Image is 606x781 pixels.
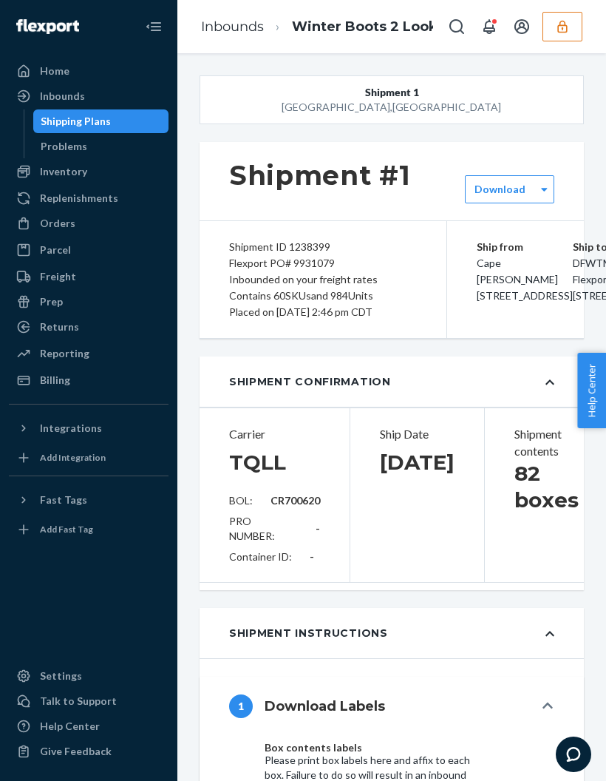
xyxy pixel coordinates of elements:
label: Download [474,182,525,197]
div: [GEOGRAPHIC_DATA] , [GEOGRAPHIC_DATA] [239,100,545,115]
h1: 82 boxes [514,460,579,513]
h4: Box contents labels [265,742,489,753]
p: Shipment contents [514,426,579,460]
a: Settings [9,664,168,688]
button: Open Search Box [442,12,471,41]
button: Close Navigation [139,12,168,41]
div: Home [40,64,69,78]
a: Inbounds [201,18,264,35]
a: Orders [9,212,168,235]
a: Add Integration [9,446,168,470]
p: Carrier [229,426,320,443]
a: Help Center [9,714,168,738]
div: Shipment Confirmation [229,374,391,389]
a: Shipping Plans [33,109,169,133]
a: Returns [9,315,168,339]
button: Talk to Support [9,689,168,713]
div: Add Integration [40,451,106,464]
button: Integrations [9,416,168,440]
div: Give Feedback [40,744,112,759]
h1: TQLL [229,449,286,476]
div: Returns [40,319,79,334]
div: Shipment ID 1238399 [229,239,417,255]
a: Home [9,59,168,83]
div: Flexport PO# 9931079 [229,255,417,271]
div: BOL: [229,493,320,508]
div: Shipping Plans [41,114,111,129]
a: Reporting [9,342,168,365]
div: Inventory [40,164,87,179]
button: Open account menu [507,12,537,41]
div: Talk to Support [40,694,117,709]
div: Parcel [40,243,71,257]
a: Freight [9,265,168,288]
button: Help Center [577,353,606,428]
div: Contains 60 SKUs and 984 Units [229,288,417,304]
div: Replenishments [40,191,118,206]
h1: [DATE] [380,449,454,476]
iframe: Opens a widget where you can chat to one of our agents [556,737,591,774]
div: Billing [40,373,70,388]
button: 1Download Labels [200,677,584,736]
div: Integrations [40,421,102,436]
ol: breadcrumbs [189,5,537,49]
a: Add Fast Tag [9,518,168,541]
div: - [310,550,314,564]
div: Orders [40,216,75,231]
h4: Download Labels [265,697,385,716]
button: Open notifications [474,12,504,41]
div: Fast Tags [40,493,87,507]
div: Placed on [DATE] 2:46 pm CDT [229,304,417,320]
button: Shipment 1[GEOGRAPHIC_DATA],[GEOGRAPHIC_DATA] [200,75,584,124]
div: Reporting [40,346,89,361]
div: - [316,521,320,536]
a: Billing [9,368,168,392]
a: Inbounds [9,84,168,108]
img: Flexport logo [16,19,79,34]
div: Settings [40,669,82,683]
div: Prep [40,294,63,309]
a: Parcel [9,238,168,262]
p: Ship Date [380,426,454,443]
div: CR700620 [270,493,320,508]
span: Shipment 1 [365,85,419,100]
a: Problems [33,135,169,158]
div: Problems [41,139,87,154]
div: Inbounds [40,89,85,104]
button: Fast Tags [9,488,168,512]
div: Inbounded on your freight rates [229,271,417,288]
div: Container ID: [229,550,320,564]
div: 1 [229,694,253,718]
div: Freight [40,269,76,284]
p: Ship from [477,239,573,255]
span: Winter Boots 2 Looks Coraline [292,18,505,37]
div: PRO NUMBER: [229,514,320,544]
a: Inventory [9,160,168,183]
h1: Shipment #1 [229,160,411,191]
a: Prep [9,290,168,314]
div: Help Center [40,719,100,734]
div: Add Fast Tag [40,523,93,535]
div: Shipment Instructions [229,626,388,640]
a: Replenishments [9,186,168,210]
button: Give Feedback [9,740,168,763]
span: Cape [PERSON_NAME] [STREET_ADDRESS] [477,257,573,302]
